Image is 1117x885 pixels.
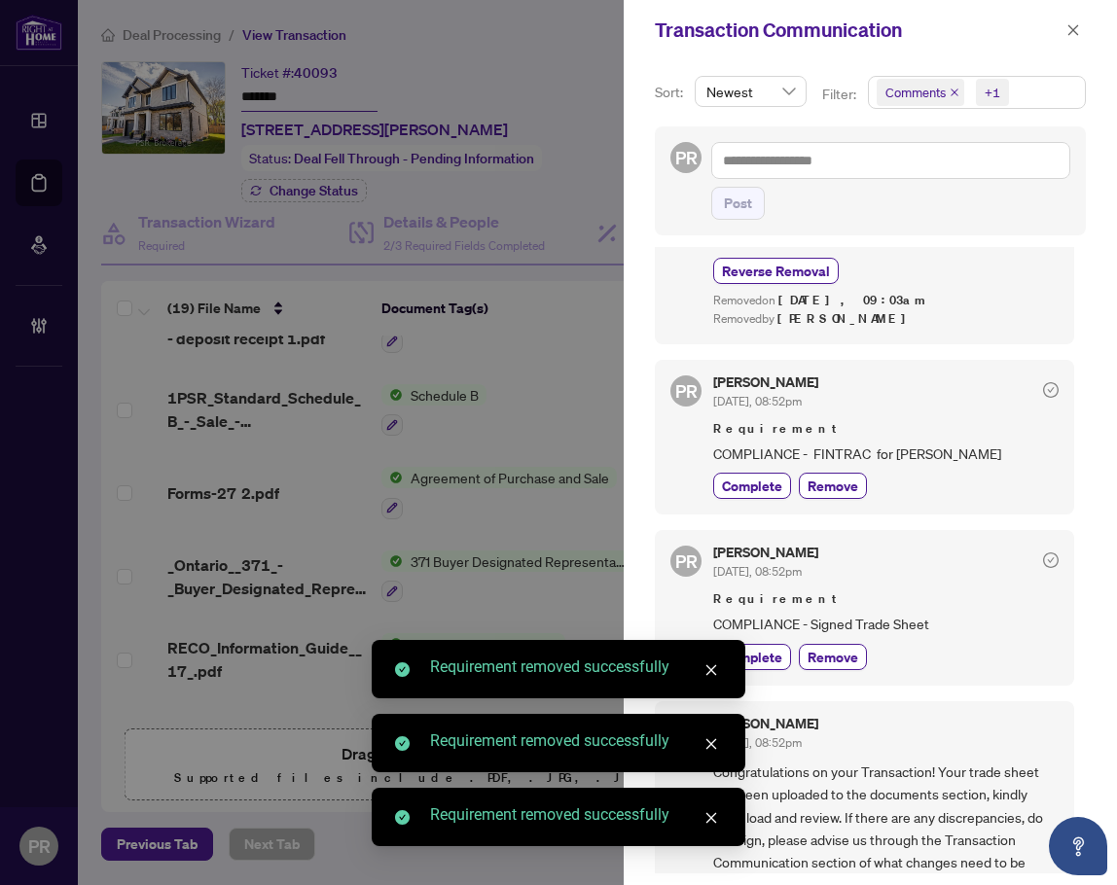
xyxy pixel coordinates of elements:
[701,733,722,755] a: Close
[395,810,410,825] span: check-circle
[711,187,765,220] button: Post
[877,79,964,106] span: Comments
[1066,23,1080,37] span: close
[713,717,818,730] h5: [PERSON_NAME]
[430,655,722,679] div: Requirement removed successfully
[675,548,698,575] span: PR
[704,663,718,677] span: close
[713,735,802,750] span: [DATE], 08:52pm
[430,803,722,827] div: Requirement removed successfully
[713,613,1059,635] span: COMPLIANCE - Signed Trade Sheet
[706,77,795,106] span: Newest
[704,811,718,825] span: close
[950,88,959,97] span: close
[713,375,818,389] h5: [PERSON_NAME]
[430,729,722,753] div: Requirement removed successfully
[713,644,791,670] button: Complete
[675,377,698,405] span: PR
[713,394,802,408] span: [DATE], 08:52pm
[713,564,802,579] span: [DATE], 08:52pm
[395,736,410,751] span: check-circle
[885,83,946,102] span: Comments
[675,144,698,171] span: PR
[1049,817,1107,875] button: Open asap
[777,310,917,327] span: [PERSON_NAME]
[713,258,839,284] button: Reverse Removal
[701,659,722,681] a: Close
[395,662,410,677] span: check-circle
[722,261,830,281] span: Reverse Removal
[1043,382,1059,398] span: check-circle
[713,546,818,559] h5: [PERSON_NAME]
[808,647,858,667] span: Remove
[713,292,1059,310] div: Removed on
[713,589,1059,609] span: Requirement
[722,476,782,496] span: Complete
[655,16,1061,45] div: Transaction Communication
[822,84,859,105] p: Filter:
[808,476,858,496] span: Remove
[701,807,722,829] a: Close
[799,473,867,499] button: Remove
[713,310,1059,329] div: Removed by
[722,647,782,667] span: Complete
[713,442,1059,465] span: COMPLIANCE - FINTRAC for [PERSON_NAME]
[778,292,928,308] span: [DATE], 09:03am
[704,737,718,751] span: close
[985,83,1000,102] div: +1
[799,644,867,670] button: Remove
[713,473,791,499] button: Complete
[713,419,1059,439] span: Requirement
[655,82,687,103] p: Sort:
[1043,552,1059,568] span: check-circle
